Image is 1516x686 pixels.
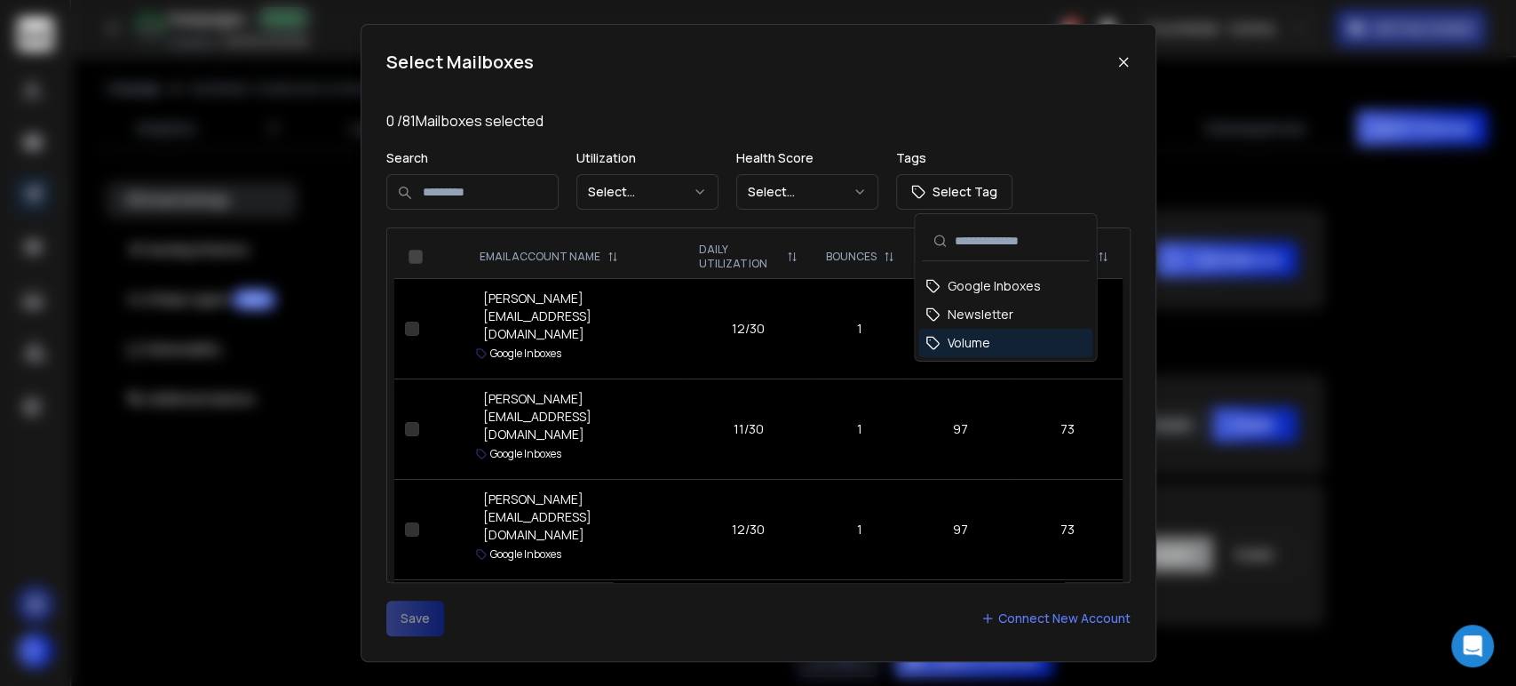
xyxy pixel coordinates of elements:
[896,149,1012,167] p: Tags
[576,174,718,210] button: Select...
[736,174,878,210] button: Select...
[1451,625,1494,667] div: Open Intercom Messenger
[947,334,989,352] span: Volume
[736,149,878,167] p: Health Score
[576,149,718,167] p: Utilization
[386,149,559,167] p: Search
[947,306,1012,323] span: Newsletter
[947,277,1040,295] span: Google Inboxes
[386,110,1131,132] p: 0 / 81 Mailboxes selected
[386,50,534,75] h1: Select Mailboxes
[896,174,1012,210] button: Select Tag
